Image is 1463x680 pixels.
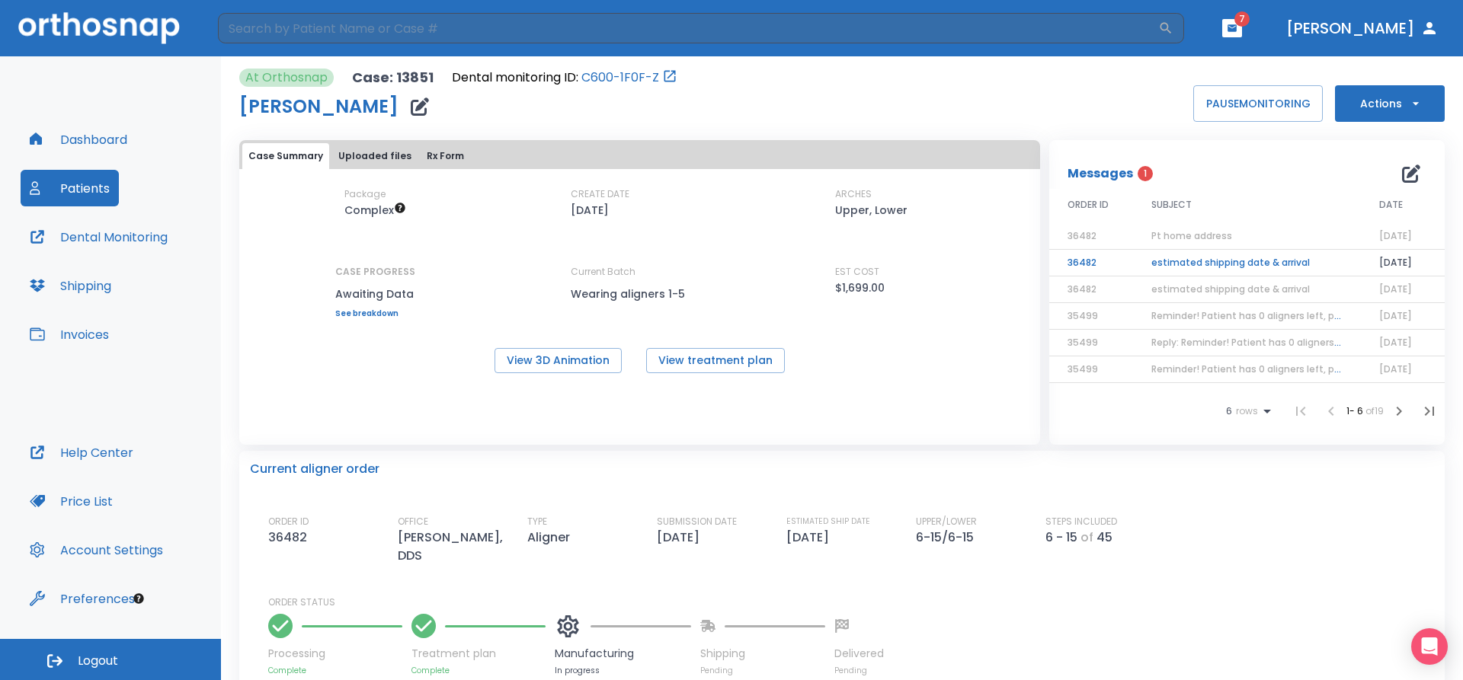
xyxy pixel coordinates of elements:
div: Open patient in dental monitoring portal [452,69,677,87]
button: PAUSEMONITORING [1193,85,1323,122]
div: tabs [242,143,1037,169]
button: Uploaded files [332,143,418,169]
span: 1 - 6 [1346,404,1365,417]
p: Complete [411,665,546,676]
button: View treatment plan [646,348,785,373]
span: 35499 [1068,336,1098,349]
span: SUBJECT [1151,198,1192,212]
span: rows [1232,406,1258,417]
a: See breakdown [335,309,415,318]
button: Shipping [21,267,120,304]
button: Case Summary [242,143,329,169]
p: OFFICE [398,515,428,528]
p: Case: 13851 [352,69,434,87]
span: Pt home address [1151,229,1232,242]
p: Package [344,187,386,201]
button: Rx Form [421,143,470,169]
p: Shipping [700,646,825,662]
p: Treatment plan [411,646,546,662]
span: Reminder! Patient has 0 aligners left, please order next set! [1151,362,1432,375]
p: Aligner [527,528,576,547]
button: Price List [21,483,122,519]
button: Help Center [21,434,142,471]
p: ARCHES [835,187,872,201]
span: of 19 [1365,404,1384,417]
p: In progress [555,665,691,676]
p: Pending [834,665,884,676]
p: Pending [700,665,825,676]
td: estimated shipping date & arrival [1133,250,1361,276]
p: Delivered [834,646,884,662]
div: Open Intercom Messenger [1411,628,1448,665]
span: 7 [1234,11,1250,27]
p: Manufacturing [555,646,691,662]
img: Orthosnap [18,12,180,43]
span: 36482 [1068,283,1096,295]
td: [DATE] [1361,250,1445,276]
p: CREATE DATE [571,187,629,201]
span: Up to 50 Steps (100 aligners) [344,203,406,218]
p: Dental monitoring ID: [452,69,578,87]
p: [DATE] [657,528,706,547]
span: Reminder! Patient has 0 aligners left, please order next set! [1151,309,1432,322]
p: $1,699.00 [835,279,885,297]
p: of [1080,528,1093,547]
p: Complete [268,665,402,676]
span: DATE [1379,198,1403,212]
p: CASE PROGRESS [335,265,415,279]
div: Tooltip anchor [132,592,146,605]
span: 35499 [1068,309,1098,322]
button: Dashboard [21,121,136,158]
span: [DATE] [1379,336,1412,349]
button: Invoices [21,316,118,353]
p: EST COST [835,265,879,279]
td: 36482 [1049,250,1133,276]
p: 36482 [268,528,313,547]
button: Dental Monitoring [21,219,177,255]
p: Upper, Lower [835,201,908,219]
span: 6 [1226,406,1232,417]
p: STEPS INCLUDED [1045,515,1117,528]
p: Awaiting Data [335,285,415,303]
p: [DATE] [786,528,835,547]
button: Actions [1335,85,1445,122]
span: [DATE] [1379,283,1412,295]
button: Account Settings [21,532,172,568]
span: [DATE] [1379,309,1412,322]
p: 6 - 15 [1045,528,1077,547]
p: Current Batch [571,265,708,279]
span: estimated shipping date & arrival [1151,283,1310,295]
p: Wearing aligners 1-5 [571,285,708,303]
span: ORDER ID [1068,198,1109,212]
p: ORDER STATUS [268,595,1434,609]
p: Current aligner order [250,460,379,478]
p: 6-15/6-15 [916,528,980,547]
p: TYPE [527,515,547,528]
span: Reply: Reminder! Patient has 0 aligners left, please order next set! [1151,336,1461,349]
p: SUBMISSION DATE [657,515,737,528]
p: ORDER ID [268,515,309,528]
span: Logout [78,653,118,669]
h1: [PERSON_NAME] [239,97,399,116]
button: Patients [21,170,119,206]
button: [PERSON_NAME] [1280,14,1445,42]
input: Search by Patient Name or Case # [218,13,1158,43]
p: 45 [1096,528,1112,547]
button: Preferences [21,580,144,617]
p: UPPER/LOWER [916,515,977,528]
span: 1 [1138,166,1153,181]
p: Processing [268,646,402,662]
p: At Orthosnap [245,69,328,87]
p: [PERSON_NAME], DDS [398,528,527,565]
span: [DATE] [1379,229,1412,242]
p: ESTIMATED SHIP DATE [786,515,870,528]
